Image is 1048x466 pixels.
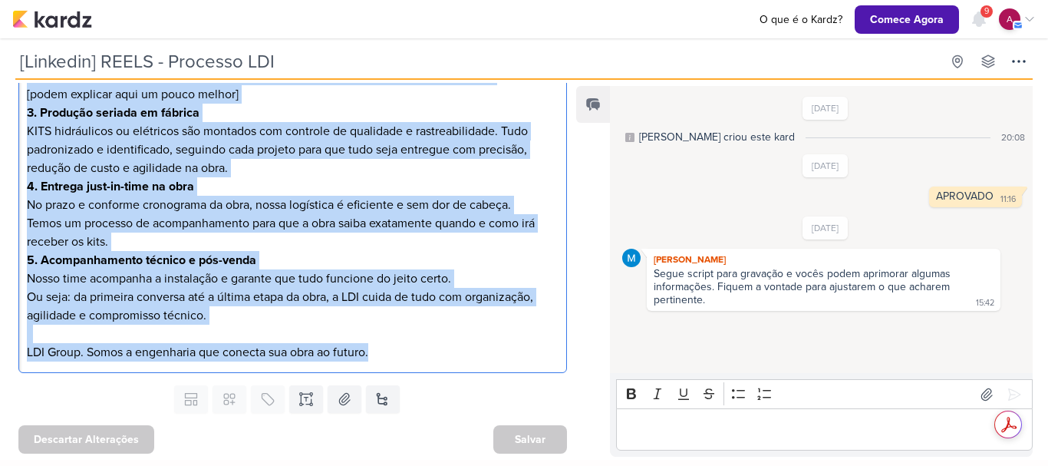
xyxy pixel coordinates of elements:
p: [podem explicar aqui um pouco melhor] [27,85,559,104]
input: Kard Sem Título [15,48,941,75]
p: a [1007,12,1013,26]
div: Editor toolbar [616,379,1033,409]
div: 20:08 [1001,131,1025,144]
div: Editor editing area: main [616,408,1033,451]
div: [PERSON_NAME] criou este kard [639,129,795,145]
img: MARIANA MIRANDA [622,249,641,267]
a: O que é o Kardz? [753,12,849,28]
div: aline.ferraz@ldigroup.com.br [999,8,1020,30]
strong: 4. Entrega just-in-time na obra [27,179,194,194]
p: LDI Group. Somos a engenharia que conecta sua obra ao futuro. [27,343,559,362]
img: kardz.app [12,10,92,28]
p: Nosso time acompanha a instalação e garante que tudo funcione do jeito certo. [27,251,559,288]
div: Segue script para gravação e vocês podem aprimorar algumas informações. Fiquem a vontade para aju... [654,267,954,306]
div: 11:16 [1000,193,1016,206]
div: 15:42 [976,297,994,309]
strong: 3. Produção seriada em fábrica [27,105,199,121]
p: No prazo e conforme cronograma da obra, nossa logística é eficiente e sem dor de cabeça. Temos um... [27,177,559,251]
span: 9 [984,5,989,18]
p: Ou seja: da primeira conversa até a última etapa da obra, a LDI cuida de tudo com organização, ag... [27,288,559,343]
strong: 5. Acompanhamento técnico e pós-venda [27,253,256,268]
p: KITS hidráulicos ou elétricos são montados com controle de qualidade e rastreabilidade. Tudo padr... [27,104,559,177]
button: Comece Agora [855,5,959,34]
div: APROVADO [936,190,994,203]
div: [PERSON_NAME] [650,252,997,267]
